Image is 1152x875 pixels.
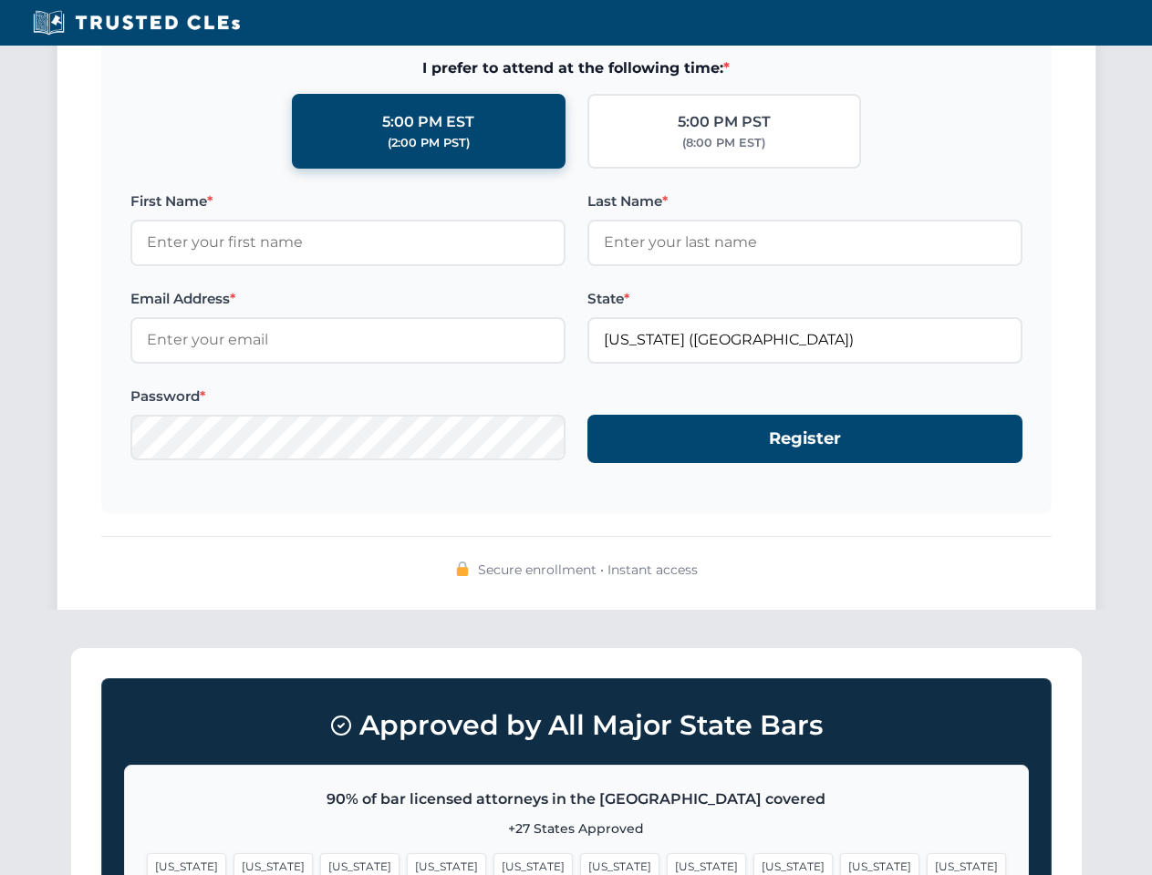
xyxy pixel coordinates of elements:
[587,220,1022,265] input: Enter your last name
[130,288,566,310] label: Email Address
[382,110,474,134] div: 5:00 PM EST
[130,386,566,407] label: Password
[587,190,1022,212] label: Last Name
[147,787,1006,811] p: 90% of bar licensed attorneys in the [GEOGRAPHIC_DATA] covered
[130,317,566,363] input: Enter your email
[27,9,245,36] img: Trusted CLEs
[388,134,470,152] div: (2:00 PM PST)
[455,561,470,576] img: 🔒
[587,317,1022,363] input: Florida (FL)
[587,288,1022,310] label: State
[130,57,1022,80] span: I prefer to attend at the following time:
[130,190,566,212] label: First Name
[678,110,771,134] div: 5:00 PM PST
[478,560,698,580] span: Secure enrollment • Instant access
[130,220,566,265] input: Enter your first name
[682,134,765,152] div: (8:00 PM EST)
[124,701,1029,750] h3: Approved by All Major State Bars
[147,818,1006,839] p: +27 States Approved
[587,415,1022,463] button: Register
